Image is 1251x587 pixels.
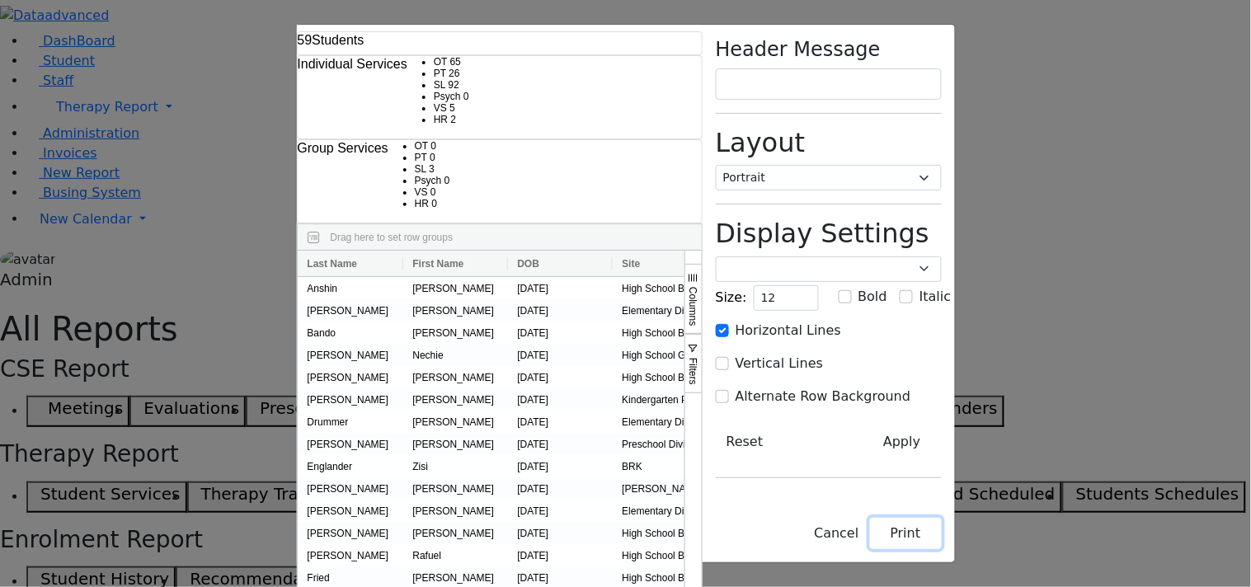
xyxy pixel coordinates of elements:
span: OT [415,140,428,152]
div: [PERSON_NAME] [403,322,508,344]
div: Preschool Division [613,433,717,455]
label: Bold [858,287,887,307]
div: [PERSON_NAME] [298,500,403,522]
div: High School Boys Division [613,544,717,566]
div: [DATE] [508,299,613,322]
span: 5 [449,102,455,114]
div: [PERSON_NAME] [403,366,508,388]
div: [PERSON_NAME] [613,477,717,500]
div: Elementary Division [613,411,717,433]
span: 59 [298,33,313,47]
button: Columns [684,264,702,333]
div: [DATE] [508,277,613,299]
button: Filters [684,334,702,393]
span: 3 [429,163,435,175]
span: 26 [449,68,459,79]
div: [DATE] [508,411,613,433]
div: [DATE] [508,544,613,566]
span: VS [415,186,428,198]
div: [DATE] [508,388,613,411]
button: Reset [716,426,774,458]
h6: Individual Services [298,56,407,72]
div: High School Girls Division [613,344,717,366]
span: SL [434,79,445,91]
span: 92 [448,79,459,91]
h6: Group Services [298,140,388,156]
div: [DATE] [508,322,613,344]
span: PT [434,68,446,79]
div: [DATE] [508,366,613,388]
div: High School Boys Division [613,277,717,299]
div: [PERSON_NAME] [298,522,403,544]
span: Filters [688,358,699,385]
div: [PERSON_NAME] [403,388,508,411]
div: [PERSON_NAME] [403,500,508,522]
button: Apply [863,426,941,458]
div: Zisi [403,455,508,477]
div: [PERSON_NAME] [298,477,403,500]
span: Drag here to set row groups [331,232,454,243]
div: [PERSON_NAME] [298,544,403,566]
div: [PERSON_NAME] [298,299,403,322]
div: Bando [298,322,403,344]
h2: Display Settings [716,218,942,249]
span: Psych [434,91,461,102]
div: [DATE] [508,500,613,522]
span: HR [434,114,448,125]
span: First Name [413,258,464,270]
label: Size: [716,288,747,308]
h2: Layout [716,127,942,158]
div: [DATE] [508,522,613,544]
div: [PERSON_NAME] [298,344,403,366]
label: Horizontal Lines [736,321,841,340]
label: Vertical Lines [736,354,824,373]
div: Anshin [298,277,403,299]
div: Elementary Division [613,299,717,322]
span: Columns [688,287,699,326]
div: [PERSON_NAME] [403,522,508,544]
button: Print [870,518,942,549]
div: High School Boys Division [613,522,717,544]
span: 0 [430,186,436,198]
span: PT [415,152,427,163]
div: Nechie [403,344,508,366]
span: 2 [451,114,457,125]
div: [PERSON_NAME] [298,366,403,388]
div: High School Boys Division [613,322,717,344]
span: SL [415,163,426,175]
span: 0 [430,152,435,163]
div: [PERSON_NAME] [403,411,508,433]
div: [DATE] [508,477,613,500]
span: HR [415,198,429,209]
div: [PERSON_NAME] [298,433,403,455]
div: [DATE] [508,455,613,477]
div: Kindergarten PS [613,388,717,411]
div: [PERSON_NAME] [403,477,508,500]
div: [PERSON_NAME] [403,299,508,322]
div: Drummer [298,411,403,433]
div: [DATE] [508,433,613,455]
span: Last Name [308,258,358,270]
div: Rafuel [403,544,508,566]
div: BRK [613,455,717,477]
div: [DATE] [508,344,613,366]
label: Alternate Row Background [736,387,911,406]
span: OT [434,56,447,68]
span: 0 [444,175,450,186]
label: Italic [919,287,951,307]
h6: Students [298,32,364,48]
span: VS [434,102,447,114]
span: DOB [518,258,540,270]
div: [PERSON_NAME] [298,388,403,411]
span: 65 [450,56,461,68]
div: Elementary Division [613,500,717,522]
span: 0 [431,198,437,209]
span: 0 [463,91,469,102]
h4: Header Message [716,38,942,62]
div: [PERSON_NAME] [403,277,508,299]
span: Psych [415,175,442,186]
span: 0 [431,140,437,152]
div: [PERSON_NAME] [403,433,508,455]
div: Englander [298,455,403,477]
span: Site [623,258,641,270]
